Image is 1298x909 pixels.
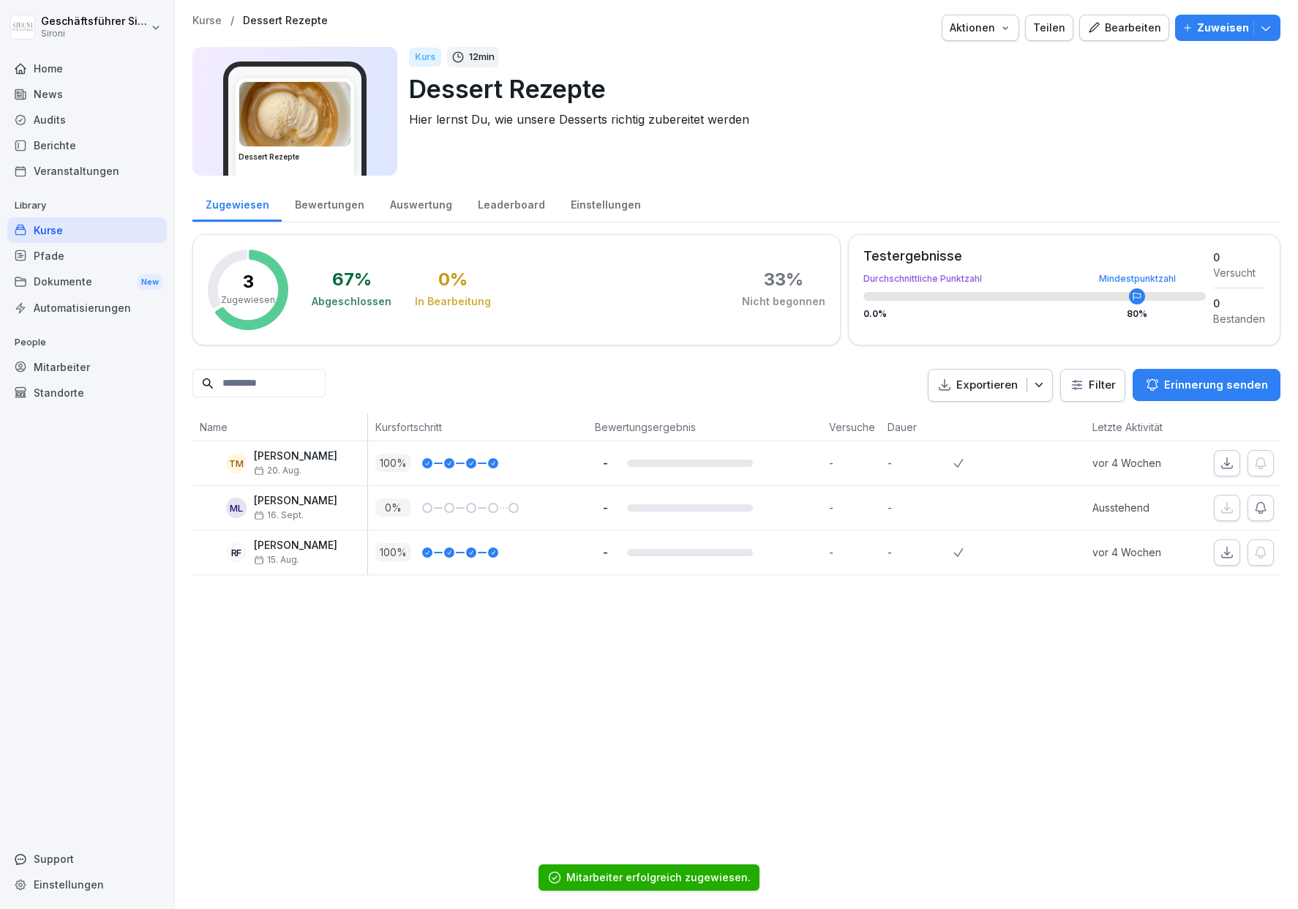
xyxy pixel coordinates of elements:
[41,29,148,39] p: Sironi
[7,132,167,158] div: Berichte
[243,15,328,27] a: Dessert Rezepte
[254,465,301,476] span: 20. Aug.
[888,455,953,471] p: -
[829,419,873,435] p: Versuche
[1127,310,1147,318] div: 80 %
[7,872,167,897] a: Einstellungen
[888,545,953,560] p: -
[595,545,615,559] p: -
[956,377,1018,394] p: Exportieren
[7,217,167,243] a: Kurse
[7,269,167,296] a: DokumenteNew
[950,20,1011,36] div: Aktionen
[192,184,282,222] div: Zugewiesen
[863,274,1206,283] div: Durchschnittliche Punktzahl
[829,500,880,515] p: -
[7,194,167,217] p: Library
[1033,20,1065,36] div: Teilen
[375,454,410,472] p: 100 %
[409,70,1269,108] p: Dessert Rezepte
[41,15,148,28] p: Geschäftsführer Sironi
[254,539,337,552] p: [PERSON_NAME]
[1175,15,1280,41] button: Zuweisen
[7,295,167,321] a: Automatisierungen
[742,294,825,309] div: Nicht begonnen
[226,453,247,474] div: TM
[7,107,167,132] a: Audits
[438,271,468,288] div: 0 %
[254,510,304,520] span: 16. Sept.
[1092,545,1195,560] p: vor 4 Wochen
[595,456,615,470] p: -
[1025,15,1073,41] button: Teilen
[254,450,337,463] p: [PERSON_NAME]
[1099,274,1176,283] div: Mindestpunktzahl
[558,184,653,222] a: Einstellungen
[595,419,814,435] p: Bewertungsergebnis
[465,184,558,222] a: Leaderboard
[7,81,167,107] a: News
[377,184,465,222] a: Auswertung
[863,310,1206,318] div: 0.0 %
[1092,419,1188,435] p: Letzte Aktivität
[764,271,803,288] div: 33 %
[1213,250,1265,265] div: 0
[595,501,615,515] p: -
[7,380,167,405] a: Standorte
[1133,369,1280,401] button: Erinnerung senden
[7,846,167,872] div: Support
[312,294,391,309] div: Abgeschlossen
[226,542,247,563] div: RF
[254,555,299,565] span: 15. Aug.
[469,50,495,64] p: 12 min
[863,250,1206,263] div: Testergebnisse
[1079,15,1169,41] button: Bearbeiten
[829,455,880,471] p: -
[192,15,222,27] a: Kurse
[888,419,946,435] p: Dauer
[1087,20,1161,36] div: Bearbeiten
[942,15,1019,41] button: Aktionen
[7,331,167,354] p: People
[254,495,337,507] p: [PERSON_NAME]
[7,56,167,81] a: Home
[1213,265,1265,280] div: Versucht
[282,184,377,222] a: Bewertungen
[1070,378,1116,392] div: Filter
[409,48,441,67] div: Kurs
[7,243,167,269] a: Pfade
[375,419,580,435] p: Kursfortschritt
[138,274,162,291] div: New
[226,498,247,518] div: ML
[7,354,167,380] a: Mitarbeiter
[566,870,751,885] div: Mitarbeiter erfolgreich zugewiesen.
[230,15,234,27] p: /
[7,158,167,184] div: Veranstaltungen
[375,543,410,561] p: 100 %
[1197,20,1249,36] p: Zuweisen
[375,498,410,517] p: 0 %
[221,293,275,307] p: Zugewiesen
[243,273,254,291] p: 3
[1092,500,1195,515] p: Ausstehend
[239,151,351,162] h3: Dessert Rezepte
[888,500,953,515] p: -
[415,294,491,309] div: In Bearbeitung
[829,545,880,560] p: -
[1092,455,1195,471] p: vor 4 Wochen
